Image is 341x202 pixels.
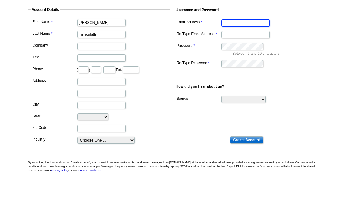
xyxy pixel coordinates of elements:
[33,31,77,36] label: Last Name
[33,66,77,72] label: Phone
[31,65,167,74] dd: ( ) - Ext.
[28,161,318,173] p: By submitting this form and clicking 'create account', you consent to receive marketing text and ...
[51,169,68,172] a: Privacy Policy
[177,19,221,25] label: Email Address
[77,169,102,172] a: Terms & Conditions.
[33,19,77,24] label: First Name
[33,125,77,130] label: Zip Code
[233,51,311,56] p: Between 6 and 20 characters
[177,31,221,37] label: Re-Type Email Address
[33,90,77,95] label: -
[33,137,77,142] label: Industry
[177,60,221,66] label: Re-Type Password
[177,43,221,48] label: Password
[177,96,221,101] label: Source
[175,7,220,13] legend: Username and Password
[31,7,60,12] legend: Account Details
[175,84,225,89] legend: How did you hear about us?
[33,78,77,83] label: Address
[220,61,341,202] iframe: LiveChat chat widget
[33,102,77,107] label: City
[33,43,77,48] label: Company
[33,54,77,60] label: Title
[33,113,77,119] label: State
